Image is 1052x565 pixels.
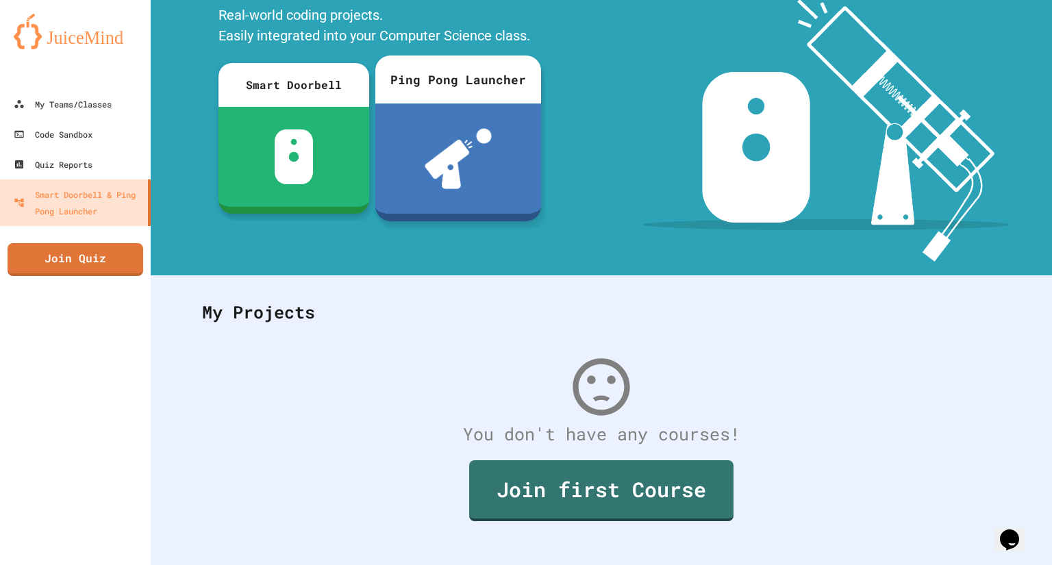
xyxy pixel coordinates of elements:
img: logo-orange.svg [14,14,137,49]
img: sdb-white.svg [275,129,314,184]
div: Quiz Reports [14,156,92,173]
img: ppl-with-ball.png [425,129,492,189]
div: Ping Pong Launcher [375,55,541,103]
iframe: chat widget [994,510,1038,551]
div: Code Sandbox [14,126,92,142]
div: My Projects [188,286,1014,339]
div: Smart Doorbell & Ping Pong Launcher [14,186,142,219]
div: My Teams/Classes [14,96,112,112]
a: Join Quiz [8,243,143,276]
div: Real-world coding projects. Easily integrated into your Computer Science class. [212,1,540,53]
a: Join first Course [469,460,734,521]
div: You don't have any courses! [188,421,1014,447]
div: Smart Doorbell [218,63,369,107]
